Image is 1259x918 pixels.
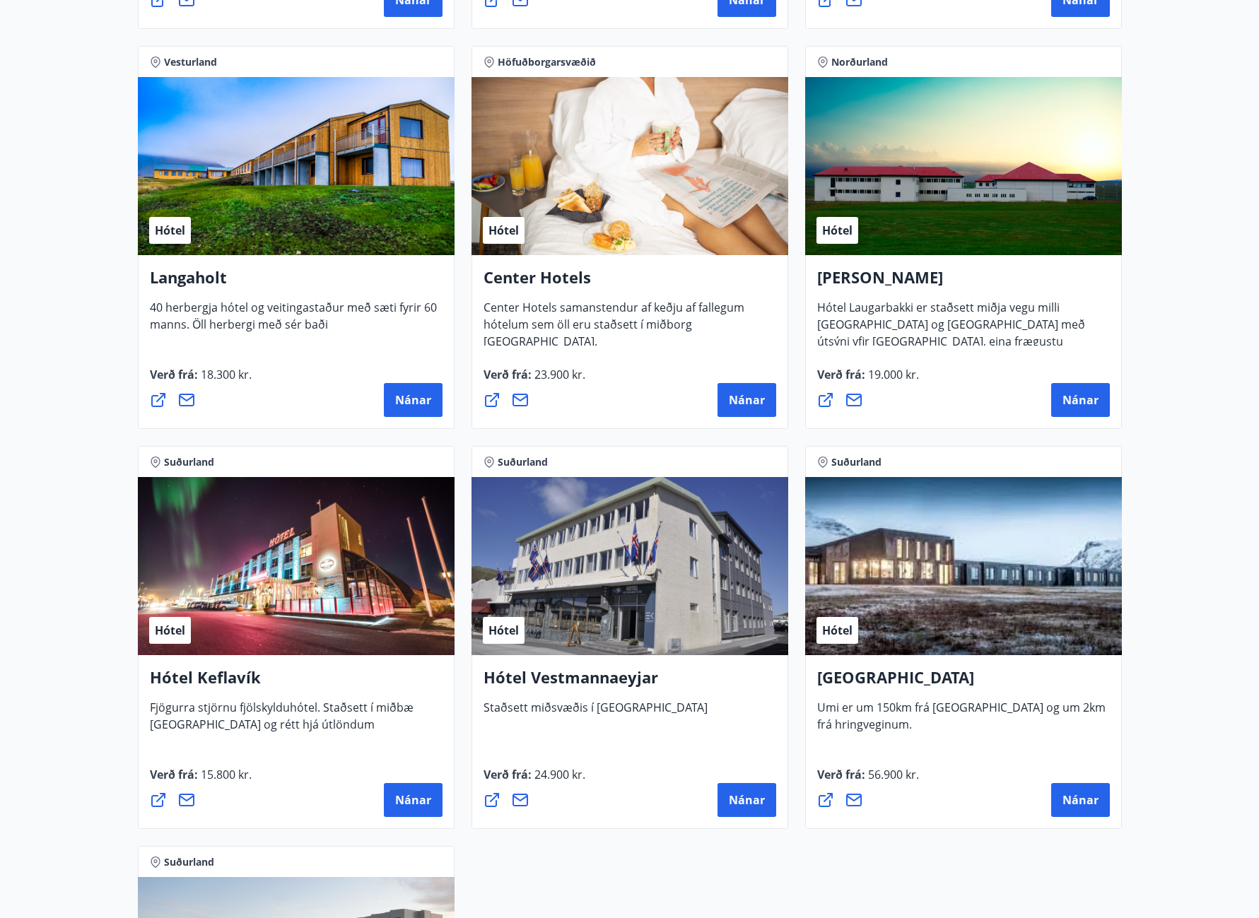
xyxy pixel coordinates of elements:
[498,55,596,69] span: Höfuðborgarsvæðið
[150,700,414,743] span: Fjögurra stjörnu fjölskylduhótel. Staðsett í miðbæ [GEOGRAPHIC_DATA] og rétt hjá útlöndum
[718,783,776,817] button: Nánar
[150,266,443,299] h4: Langaholt
[532,367,585,382] span: 23.900 kr.
[817,767,919,794] span: Verð frá :
[1051,783,1110,817] button: Nánar
[718,383,776,417] button: Nánar
[831,55,888,69] span: Norðurland
[484,767,585,794] span: Verð frá :
[198,367,252,382] span: 18.300 kr.
[484,700,708,726] span: Staðsett miðsvæðis í [GEOGRAPHIC_DATA]
[822,223,853,238] span: Hótel
[484,367,585,394] span: Verð frá :
[729,792,765,808] span: Nánar
[395,392,431,408] span: Nánar
[164,455,214,469] span: Suðurland
[817,700,1106,743] span: Umi er um 150km frá [GEOGRAPHIC_DATA] og um 2km frá hringveginum.
[395,792,431,808] span: Nánar
[865,767,919,782] span: 56.900 kr.
[164,55,217,69] span: Vesturland
[164,855,214,869] span: Suðurland
[384,383,443,417] button: Nánar
[729,392,765,408] span: Nánar
[1051,383,1110,417] button: Nánar
[488,623,519,638] span: Hótel
[822,623,853,638] span: Hótel
[865,367,919,382] span: 19.000 kr.
[484,300,744,360] span: Center Hotels samanstendur af keðju af fallegum hótelum sem öll eru staðsett í miðborg [GEOGRAPHI...
[150,300,437,343] span: 40 herbergja hótel og veitingastaður með sæti fyrir 60 manns. Öll herbergi með sér baði
[155,223,185,238] span: Hótel
[817,666,1110,699] h4: [GEOGRAPHIC_DATA]
[484,666,776,699] h4: Hótel Vestmannaeyjar
[817,367,919,394] span: Verð frá :
[484,266,776,299] h4: Center Hotels
[150,666,443,699] h4: Hótel Keflavík
[1062,392,1099,408] span: Nánar
[498,455,548,469] span: Suðurland
[155,623,185,638] span: Hótel
[384,783,443,817] button: Nánar
[1062,792,1099,808] span: Nánar
[831,455,882,469] span: Suðurland
[198,767,252,782] span: 15.800 kr.
[150,367,252,394] span: Verð frá :
[817,300,1085,377] span: Hótel Laugarbakki er staðsett miðja vegu milli [GEOGRAPHIC_DATA] og [GEOGRAPHIC_DATA] með útsýni ...
[150,767,252,794] span: Verð frá :
[532,767,585,782] span: 24.900 kr.
[488,223,519,238] span: Hótel
[817,266,1110,299] h4: [PERSON_NAME]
